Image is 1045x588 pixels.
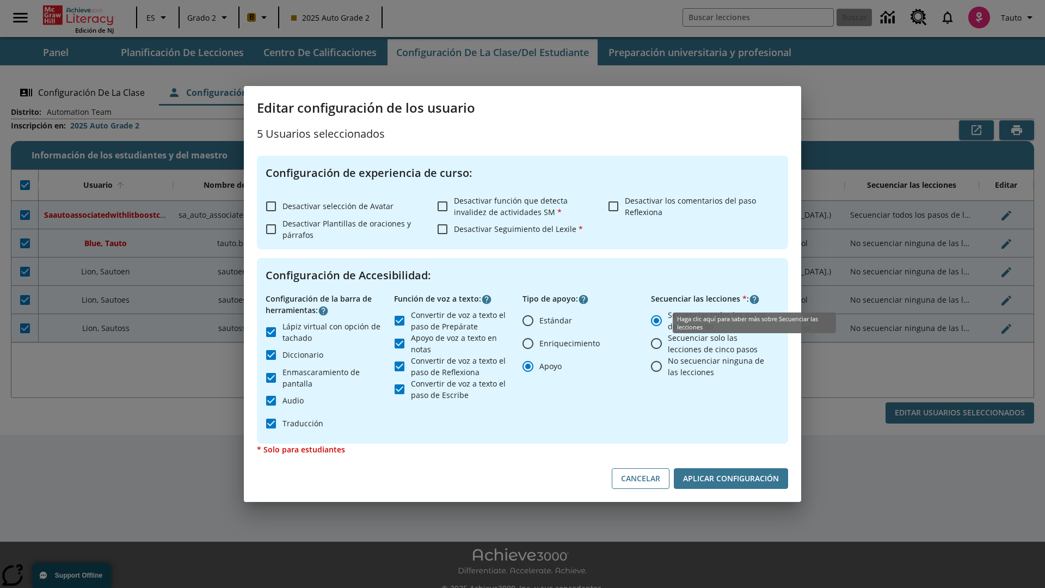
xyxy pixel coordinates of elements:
[578,294,589,305] button: Haga clic aquí para saber más sobre
[266,293,394,316] p: Configuración de la barra de herramientas :
[612,468,669,489] button: Cancelar
[668,355,771,378] span: No secuenciar ninguna de las lecciones
[673,313,836,333] div: Haga clic aquí para saber más sobre Secuenciar las lecciones
[282,349,323,360] span: Diccionario
[282,418,323,429] span: Traducción
[674,468,788,489] button: Aplicar configuración
[257,444,788,455] p: * Solo para estudiantes
[539,360,562,372] span: Apoyo
[651,293,779,305] p: Secuenciar las lecciones :
[625,195,756,217] span: Desactivar los comentarios del paso Reflexiona
[394,293,522,305] p: Función de voz a texto :
[266,164,779,182] h4: Configuración de experiencia de curso :
[282,218,411,240] span: Desactivar Plantillas de oraciones y párrafos
[282,321,385,344] span: Lápiz virtual con opción de tachado
[668,309,771,332] span: Secuenciar todos los pasos de la lección
[539,315,572,326] span: Estándar
[266,267,779,284] h4: Configuración de Accesibilidad :
[257,125,788,143] p: 5 Usuarios seleccionados
[539,338,600,349] span: Enriquecimiento
[454,224,583,234] span: Desactivar Seguimiento del Lexile
[282,395,304,406] span: Audio
[282,201,394,211] span: Desactivar selección de Avatar
[481,294,492,305] button: Haga clic aquí para saber más sobre
[318,305,329,316] button: Haga clic aquí para saber más sobre
[257,99,788,117] h3: Editar configuración de los usuario
[454,195,568,217] span: Desactivar función que detecta invalidez de actividades SM
[411,332,514,355] span: Apoyo de voz a texto en notas
[411,309,514,332] span: Convertir de voz a texto el paso de Prepárate
[411,378,514,401] span: Convertir de voz a texto el paso de Escribe
[411,355,514,378] span: Convertir de voz a texto el paso de Reflexiona
[522,293,651,305] p: Tipo de apoyo :
[668,332,771,355] span: Secuenciar solo las lecciones de cinco pasos
[282,366,385,389] span: Enmascaramiento de pantalla
[749,294,760,305] button: Haga clic aquí para saber más sobre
